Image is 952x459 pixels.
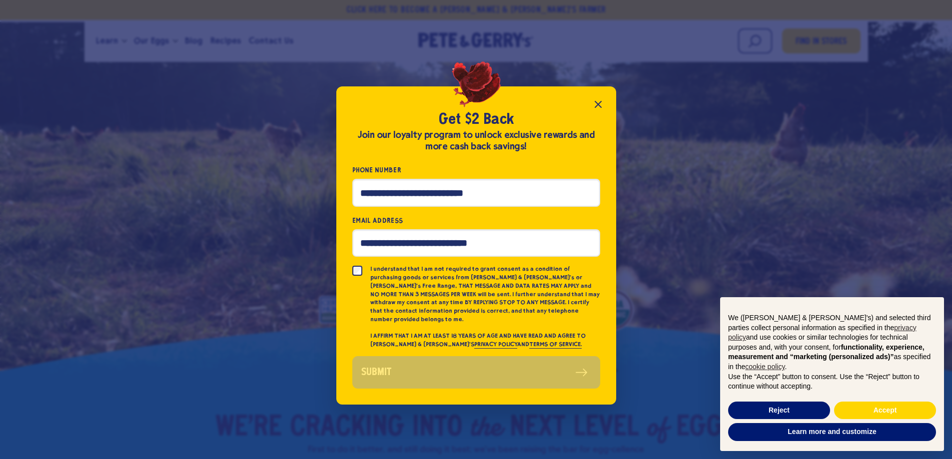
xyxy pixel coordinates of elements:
a: PRIVACY POLICY [474,341,517,349]
button: Reject [728,402,830,420]
button: Learn more and customize [728,423,936,441]
a: TERMS OF SERVICE. [529,341,582,349]
div: Join our loyalty program to unlock exclusive rewards and more cash back savings! [352,129,600,152]
label: Email Address [352,215,600,226]
button: Submit [352,356,600,389]
input: I understand that I am not required to grant consent as a condition of purchasing goods or servic... [352,266,362,276]
p: Use the “Accept” button to consent. Use the “Reject” button to continue without accepting. [728,372,936,392]
button: Accept [834,402,936,420]
div: Notice [712,289,952,459]
button: Close popup [588,94,608,114]
h2: Get $2 Back [352,110,600,129]
p: I AFFIRM THAT I AM AT LEAST 18 YEARS OF AGE AND HAVE READ AND AGREE TO [PERSON_NAME] & [PERSON_NA... [370,332,600,349]
p: I understand that I am not required to grant consent as a condition of purchasing goods or servic... [370,265,600,324]
a: cookie policy [745,363,785,371]
p: We ([PERSON_NAME] & [PERSON_NAME]'s) and selected third parties collect personal information as s... [728,313,936,372]
label: Phone Number [352,164,600,176]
